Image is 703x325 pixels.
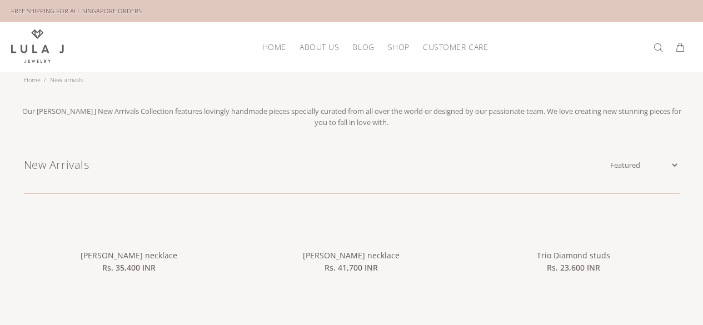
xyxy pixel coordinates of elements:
[262,43,286,51] span: HOME
[44,72,86,88] li: New arrivals
[388,43,410,51] span: SHOP
[24,157,608,173] h1: New Arrivals
[246,230,457,240] a: linear-gradient(135deg,rgba(255, 238, 179, 1) 0%, rgba(212, 175, 55, 1) 100%)
[423,43,488,51] span: CUSTOMER CARE
[293,38,346,56] a: ABOUT US
[300,43,339,51] span: ABOUT US
[352,43,374,51] span: BLOG
[381,38,416,56] a: SHOP
[325,262,378,274] span: Rs. 41,700 INR
[24,76,41,84] a: Home
[102,262,156,274] span: Rs. 35,400 INR
[537,250,610,261] a: Trio Diamond studs
[416,38,488,56] a: CUSTOMER CARE
[256,38,293,56] a: HOME
[24,230,235,240] a: linear-gradient(135deg,rgba(255, 238, 179, 1) 0%, rgba(212, 175, 55, 1) 100%)
[547,262,600,274] span: Rs. 23,600 INR
[81,250,177,261] a: [PERSON_NAME] necklace
[22,106,681,127] span: Our [PERSON_NAME] J New Arrivals Collection features lovingly handmade pieces specially curated f...
[468,230,679,240] a: linear-gradient(135deg,rgba(255, 238, 179, 1) 0%, rgba(212, 175, 55, 1) 100%)
[11,5,142,17] div: FREE SHIPPING FOR ALL SINGAPORE ORDERS
[303,250,400,261] a: [PERSON_NAME] necklace
[346,38,381,56] a: BLOG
